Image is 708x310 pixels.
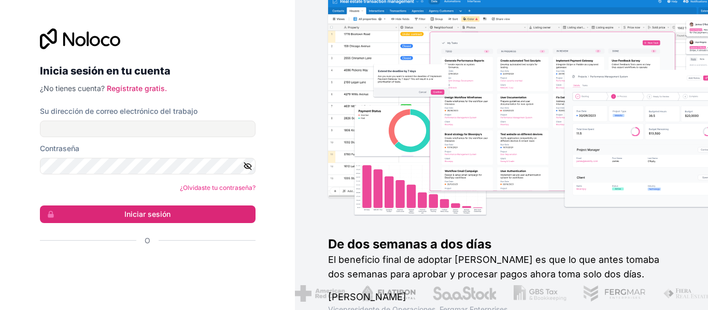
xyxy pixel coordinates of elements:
font: ¿No tienes cuenta? [40,84,105,93]
font: El beneficio final de adoptar [PERSON_NAME] es que lo que antes tomaba dos semanas para aprobar y... [328,254,659,279]
iframe: Botón Iniciar sesión con Google [35,257,252,280]
font: O [145,236,150,245]
font: Iniciar sesión [124,210,171,218]
img: /activos/cruz-roja-americana-BAupjrZR.png [295,285,345,302]
button: Iniciar sesión [40,205,256,223]
font: De dos semanas a dos días [328,237,491,252]
font: Contraseña [40,144,79,153]
font: [PERSON_NAME] [328,291,406,302]
input: Dirección de correo electrónico [40,121,256,137]
input: Contraseña [40,158,256,174]
a: ¿Olvidaste tu contraseña? [180,184,256,191]
font: Inicia sesión en tu cuenta [40,65,171,77]
a: Regístrate gratis. [107,84,167,93]
font: Su dirección de correo electrónico del trabajo [40,107,197,115]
